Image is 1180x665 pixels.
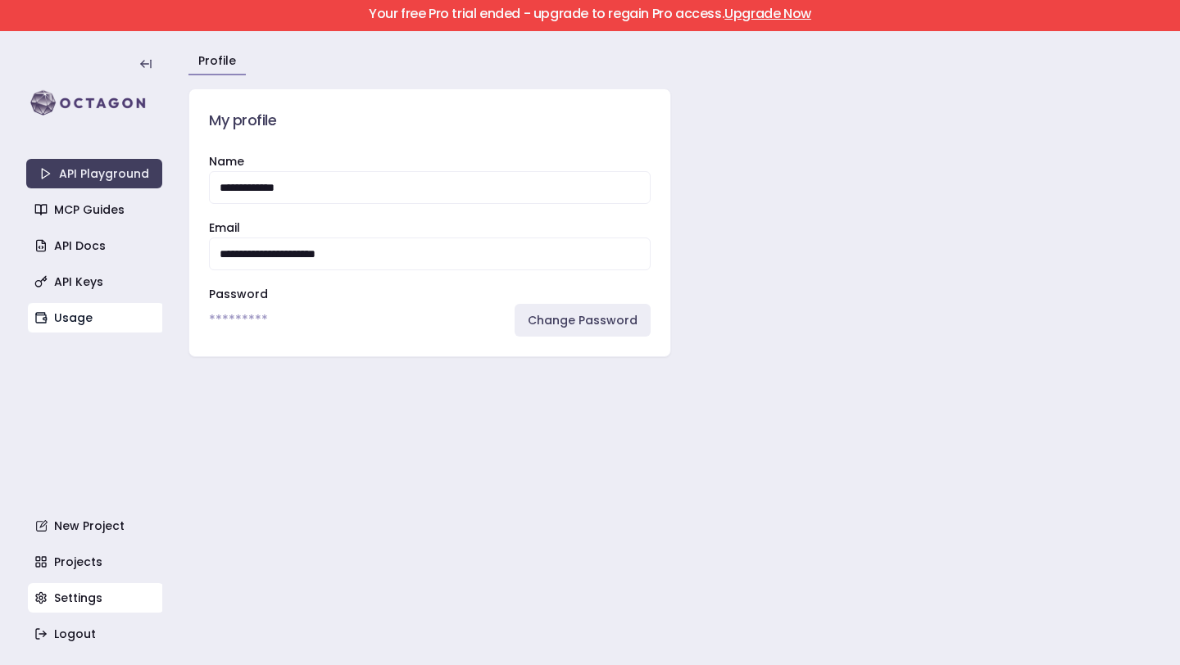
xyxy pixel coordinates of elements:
a: MCP Guides [28,195,164,224]
label: Password [209,286,268,302]
h3: My profile [209,109,651,132]
h5: Your free Pro trial ended - upgrade to regain Pro access. [14,7,1166,20]
label: Email [209,219,240,236]
label: Name [209,153,244,170]
a: Upgrade Now [724,4,811,23]
a: Projects [28,547,164,577]
a: API Playground [26,159,162,188]
img: logo-rect-yK7x_WSZ.svg [26,87,162,120]
a: Change Password [515,304,651,337]
a: API Docs [28,231,164,260]
a: Logout [28,619,164,649]
a: New Project [28,511,164,541]
a: Profile [198,52,236,69]
a: API Keys [28,267,164,296]
a: Settings [28,583,164,613]
a: Usage [28,303,164,332]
